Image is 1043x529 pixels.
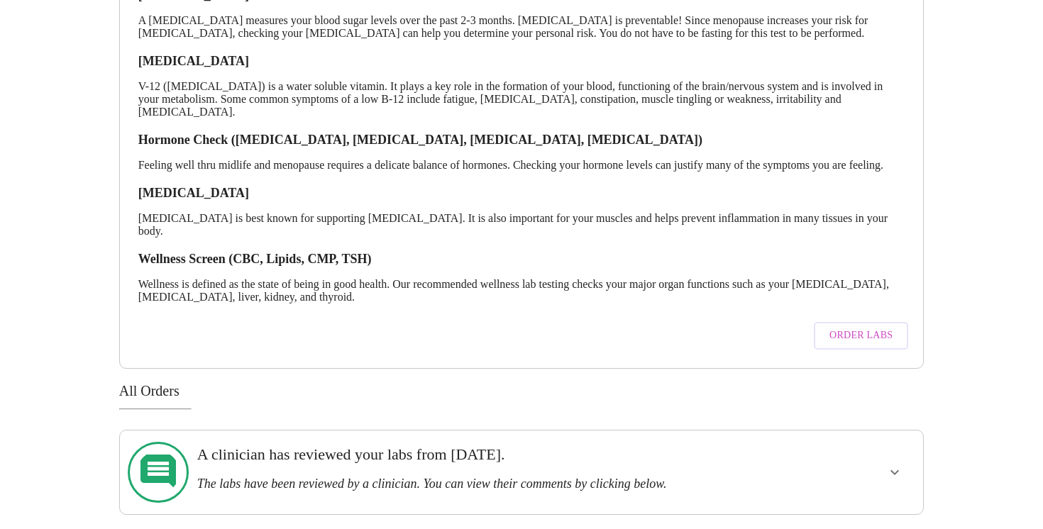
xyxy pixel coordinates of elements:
[829,327,893,345] span: Order Labs
[197,477,768,491] h3: The labs have been reviewed by a clinician. You can view their comments by clicking below.
[197,445,768,464] h3: A clinician has reviewed your labs from [DATE].
[814,322,908,350] button: Order Labs
[119,383,925,399] h3: All Orders
[138,252,905,267] h3: Wellness Screen (CBC, Lipids, CMP, TSH)
[138,54,905,69] h3: [MEDICAL_DATA]
[138,278,905,304] p: Wellness is defined as the state of being in good health. Our recommended wellness lab testing ch...
[138,212,905,238] p: [MEDICAL_DATA] is best known for supporting [MEDICAL_DATA]. It is also important for your muscles...
[138,133,905,147] h3: Hormone Check ([MEDICAL_DATA], [MEDICAL_DATA], [MEDICAL_DATA], [MEDICAL_DATA])
[138,159,905,172] p: Feeling well thru midlife and menopause requires a delicate balance of hormones. Checking your ho...
[810,315,912,357] a: Order Labs
[878,455,912,489] button: show more
[138,14,905,40] p: A [MEDICAL_DATA] measures your blood sugar levels over the past 2-3 months. [MEDICAL_DATA] is pre...
[138,80,905,118] p: V-12 ([MEDICAL_DATA]) is a water soluble vitamin. It plays a key role in the formation of your bl...
[138,186,905,201] h3: [MEDICAL_DATA]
